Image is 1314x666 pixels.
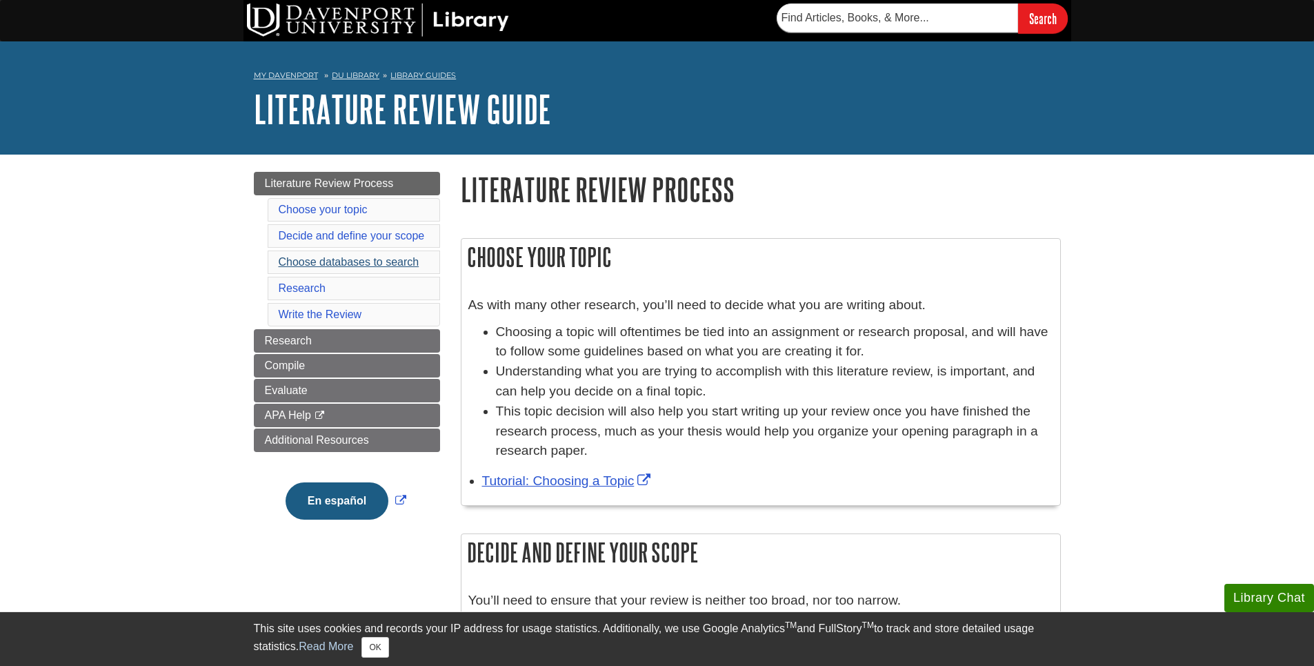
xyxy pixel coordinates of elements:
[299,640,353,652] a: Read More
[282,495,410,507] a: Link opens in new window
[468,591,1053,611] p: You’ll need to ensure that your review is neither too broad, nor too narrow.
[461,534,1060,571] h2: Decide and define your scope
[279,282,326,294] a: Research
[265,177,394,189] span: Literature Review Process
[468,295,1053,315] p: As with many other research, you’ll need to decide what you are writing about.
[265,360,306,371] span: Compile
[1018,3,1068,33] input: Search
[314,411,326,420] i: This link opens in a new window
[390,70,456,80] a: Library Guides
[279,230,425,242] a: Decide and define your scope
[461,172,1061,207] h1: Literature Review Process
[254,329,440,353] a: Research
[862,620,874,630] sup: TM
[254,172,440,195] a: Literature Review Process
[254,404,440,427] a: APA Help
[254,66,1061,88] nav: breadcrumb
[279,204,368,215] a: Choose your topic
[496,402,1053,461] li: This topic decision will also help you start writing up your review once you have finished the re...
[254,429,440,452] a: Additional Resources
[254,88,551,130] a: Literature Review Guide
[496,322,1053,362] li: Choosing a topic will oftentimes be tied into an assignment or research proposal, and will have t...
[254,620,1061,658] div: This site uses cookies and records your IP address for usage statistics. Additionally, we use Goo...
[265,384,308,396] span: Evaluate
[279,256,419,268] a: Choose databases to search
[777,3,1068,33] form: Searches DU Library's articles, books, and more
[265,335,312,346] span: Research
[496,362,1053,402] li: Understanding what you are trying to accomplish with this literature review, is important, and ca...
[361,637,388,658] button: Close
[279,308,362,320] a: Write the Review
[265,434,369,446] span: Additional Resources
[1224,584,1314,612] button: Library Chat
[461,239,1060,275] h2: Choose your topic
[247,3,509,37] img: DU Library
[265,409,311,421] span: APA Help
[254,172,440,543] div: Guide Page Menu
[254,70,318,81] a: My Davenport
[332,70,379,80] a: DU Library
[254,379,440,402] a: Evaluate
[482,473,655,488] a: Link opens in new window
[254,354,440,378] a: Compile
[286,482,388,520] button: En español
[785,620,797,630] sup: TM
[777,3,1018,32] input: Find Articles, Books, & More...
